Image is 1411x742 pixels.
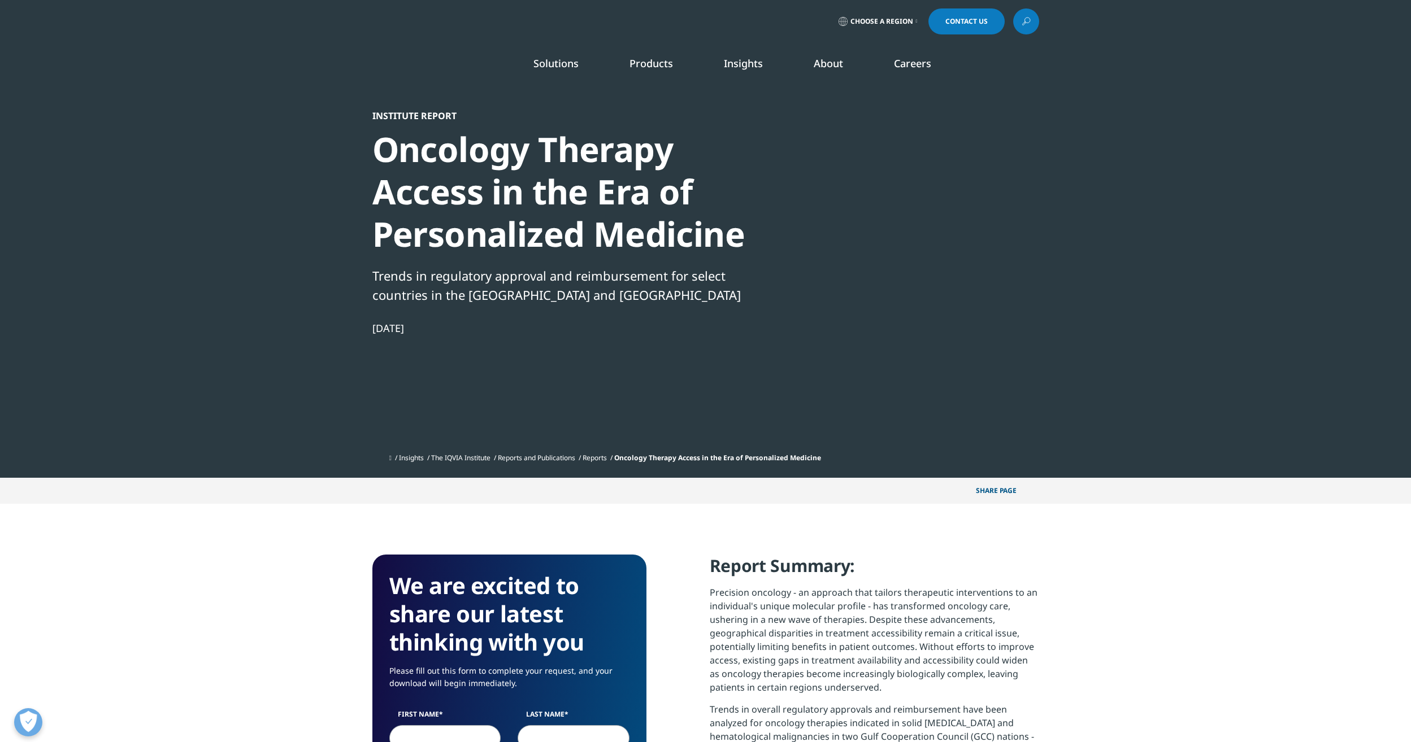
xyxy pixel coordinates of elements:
[894,56,931,70] a: Careers
[389,571,629,656] h3: We are excited to share our latest thinking with you
[372,266,760,304] div: Trends in regulatory approval and reimbursement for select countries in the [GEOGRAPHIC_DATA] and...
[372,321,760,335] div: [DATE]
[518,709,629,725] label: Last Name
[710,555,1039,586] h4: Report Summary:
[967,478,1039,504] button: Share PAGEShare PAGE
[583,453,607,462] a: Reports
[710,586,1039,702] p: Precision oncology - an approach that tailors therapeutic interventions to an individual's unique...
[14,708,42,736] button: Open Preferences
[399,453,424,462] a: Insights
[431,453,490,462] a: The IQVIA Institute
[372,110,760,121] div: Institute Report
[498,453,575,462] a: Reports and Publications
[724,56,763,70] a: Insights
[850,17,913,26] span: Choose a Region
[533,56,579,70] a: Solutions
[814,56,843,70] a: About
[389,709,501,725] label: First Name
[629,56,673,70] a: Products
[372,128,760,255] div: Oncology Therapy Access in the Era of Personalized Medicine
[614,453,821,462] span: Oncology Therapy Access in the Era of Personalized Medicine
[467,40,1039,93] nav: Primary
[967,478,1039,504] p: Share PAGE
[928,8,1005,34] a: Contact Us
[389,665,629,698] p: Please fill out this form to complete your request, and your download will begin immediately.
[945,18,988,25] span: Contact Us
